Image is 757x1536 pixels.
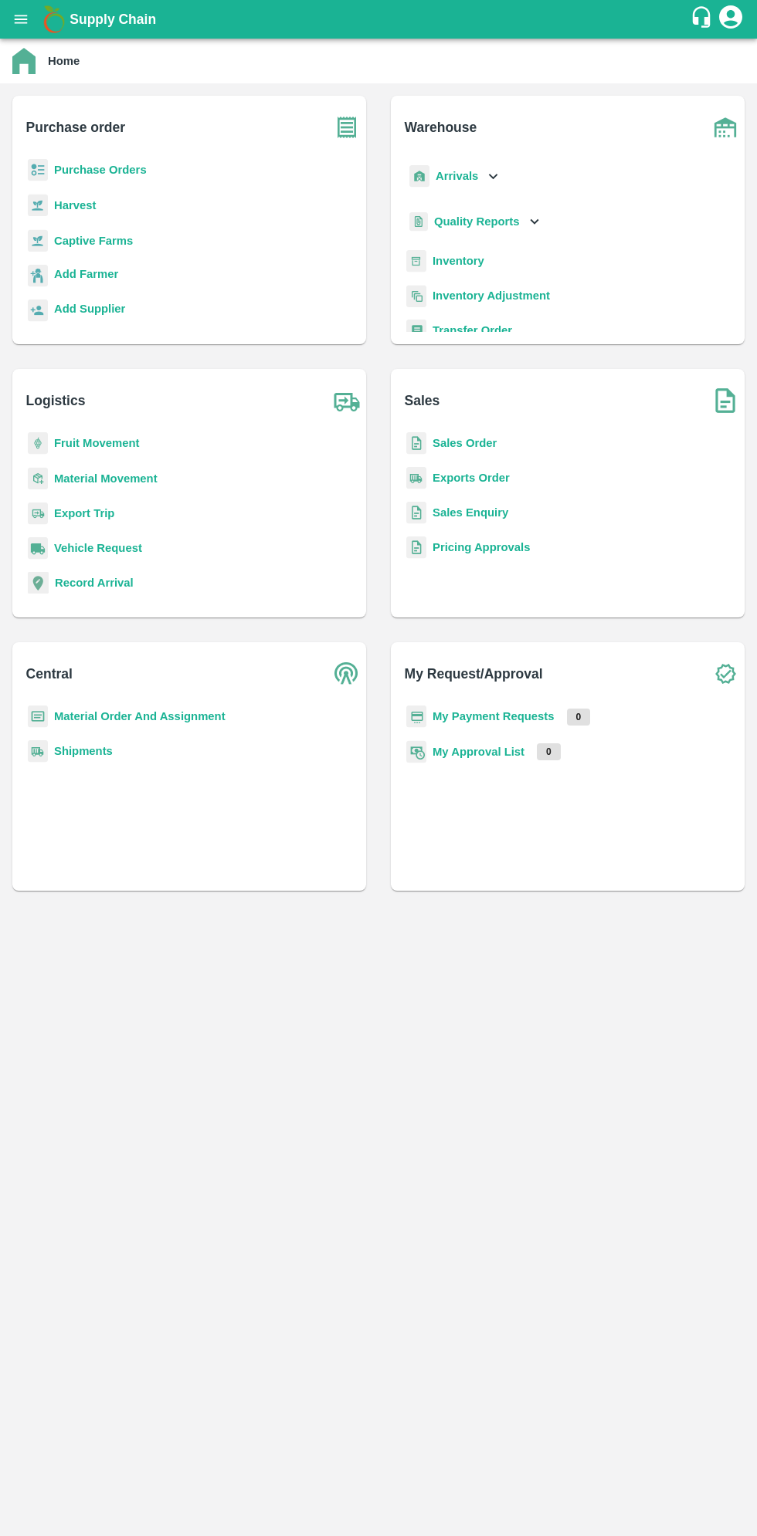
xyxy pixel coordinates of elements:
a: Vehicle Request [54,542,142,554]
img: check [706,655,745,693]
b: Warehouse [405,117,477,138]
a: Export Trip [54,507,114,519]
img: whArrival [409,165,429,188]
a: Inventory Adjustment [433,289,550,302]
b: Supply Chain [70,12,156,27]
a: Add Farmer [54,266,118,286]
img: inventory [406,285,426,307]
img: approval [406,740,426,763]
img: fruit [28,432,48,455]
img: qualityReport [409,212,428,232]
img: shipments [406,467,426,489]
b: Purchase order [26,117,125,138]
p: 0 [567,709,591,726]
img: sales [406,432,426,455]
img: whInventory [406,250,426,272]
a: Harvest [54,199,96,211]
img: vehicle [28,537,48,560]
a: Material Order And Assignment [54,710,226,722]
img: logo [39,4,70,35]
img: reciept [28,159,48,181]
img: purchase [328,108,366,147]
b: Home [48,55,80,67]
img: truck [328,381,366,420]
a: Exports Order [433,472,510,484]
b: Arrivals [436,170,478,182]
b: Logistics [26,390,86,411]
img: whTransfer [406,320,426,342]
a: My Payment Requests [433,710,555,722]
a: Fruit Movement [54,437,140,449]
b: Add Supplier [54,303,125,315]
a: Sales Order [433,437,497,449]
div: Quality Reports [406,206,543,238]
img: supplier [28,299,48,322]
img: sales [406,536,426,559]
a: Add Supplier [54,300,125,321]
img: harvest [28,194,48,217]
div: Arrivals [406,159,502,194]
a: Pricing Approvals [433,541,530,553]
a: Material Movement [54,472,158,485]
a: Record Arrival [55,577,134,589]
img: recordArrival [28,572,49,594]
img: shipments [28,740,48,763]
img: harvest [28,229,48,252]
img: soSales [706,381,745,420]
a: My Approval List [433,746,524,758]
b: Add Farmer [54,268,118,280]
a: Shipments [54,745,113,757]
a: Captive Farms [54,235,133,247]
b: My Request/Approval [405,663,543,685]
img: sales [406,502,426,524]
img: delivery [28,502,48,525]
a: Purchase Orders [54,164,147,176]
b: Central [26,663,73,685]
img: farmer [28,265,48,287]
a: Sales Enquiry [433,506,508,519]
p: 0 [537,743,561,760]
img: centralMaterial [28,705,48,728]
a: Inventory [433,255,484,267]
img: home [12,48,36,74]
b: Quality Reports [434,215,520,228]
img: material [28,467,48,490]
img: warehouse [706,108,745,147]
button: open drawer [3,2,39,37]
a: Supply Chain [70,8,690,30]
div: customer-support [690,5,717,33]
div: account of current user [717,3,745,36]
img: central [328,655,366,693]
img: payment [406,705,426,728]
a: Transfer Order [433,324,512,337]
b: Sales [405,390,440,411]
